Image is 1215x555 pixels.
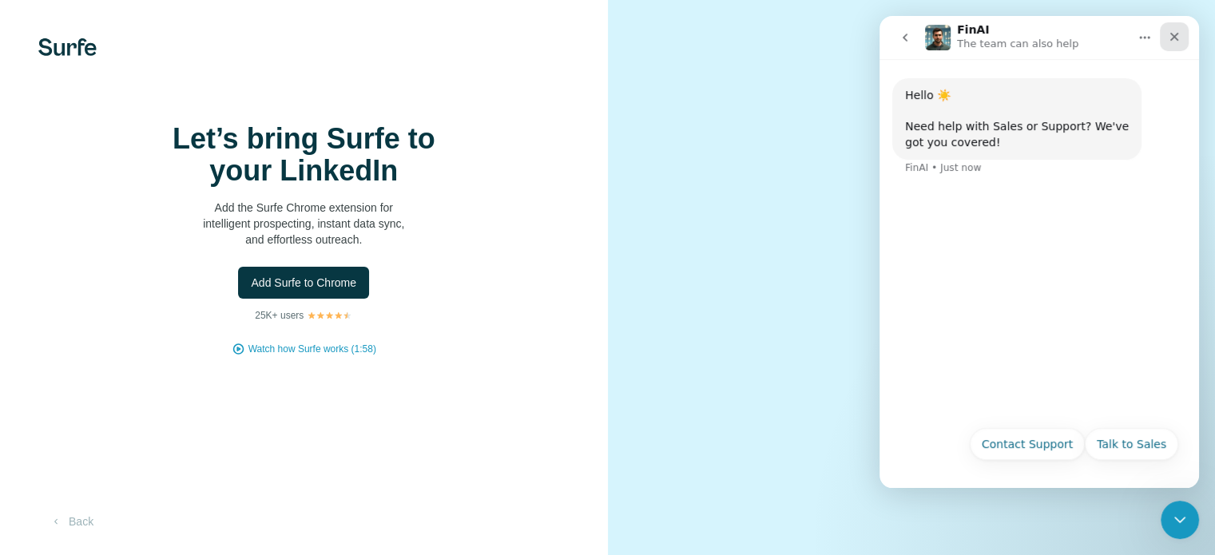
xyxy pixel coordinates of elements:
h1: Let’s bring Surfe to your LinkedIn [144,123,463,187]
button: Watch how Surfe works (1:58) [248,342,376,356]
span: Add Surfe to Chrome [251,275,356,291]
img: Rating Stars [307,311,352,320]
button: Back [38,507,105,536]
p: Add the Surfe Chrome extension for intelligent prospecting, instant data sync, and effortless out... [144,200,463,248]
img: Surfe's logo [38,38,97,56]
iframe: Intercom live chat [1161,501,1199,539]
iframe: Intercom live chat [879,16,1199,488]
p: 25K+ users [255,308,304,323]
button: Add Surfe to Chrome [238,267,369,299]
